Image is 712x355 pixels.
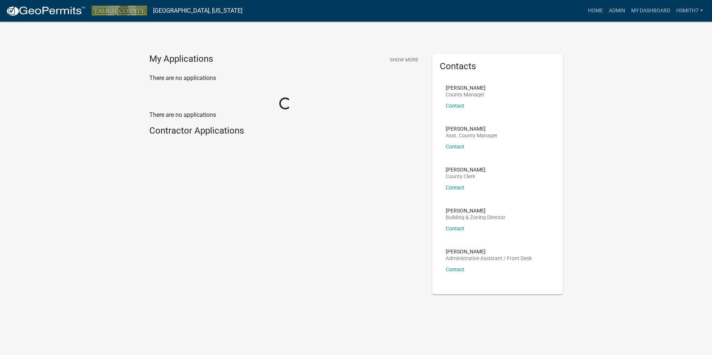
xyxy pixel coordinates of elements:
[606,4,628,18] a: Admin
[149,125,421,139] wm-workflow-list-section: Contractor Applications
[440,61,555,72] h5: Contacts
[446,249,532,254] p: [PERSON_NAME]
[585,4,606,18] a: Home
[149,54,213,65] h4: My Applications
[446,85,486,90] p: [PERSON_NAME]
[446,126,498,131] p: [PERSON_NAME]
[446,266,464,272] a: Contact
[92,6,147,16] img: Talbot County, Georgia
[446,256,532,261] p: Administrative Assistant / Front Desk
[446,92,486,97] p: County Manager
[446,167,486,172] p: [PERSON_NAME]
[387,54,421,66] button: Show More
[446,144,464,150] a: Contact
[446,133,498,138] p: Asst. County Manager
[673,4,706,18] a: hsmith7
[628,4,673,18] a: My Dashboard
[446,226,464,231] a: Contact
[149,111,421,119] p: There are no applications
[446,103,464,109] a: Contact
[149,125,421,136] h4: Contractor Applications
[446,174,486,179] p: County Clerk
[446,208,505,213] p: [PERSON_NAME]
[446,185,464,191] a: Contact
[446,215,505,220] p: Building & Zoning Director
[153,4,242,17] a: [GEOGRAPHIC_DATA], [US_STATE]
[149,74,421,83] p: There are no applications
